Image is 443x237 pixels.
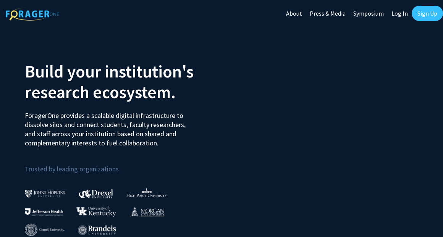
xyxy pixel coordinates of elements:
[25,208,63,216] img: Thomas Jefferson University
[25,224,65,236] img: Cornell University
[25,190,65,198] img: Johns Hopkins University
[25,61,216,102] h2: Build your institution's research ecosystem.
[6,7,59,21] img: ForagerOne Logo
[79,189,113,198] img: Drexel University
[78,225,116,235] img: Brandeis University
[126,188,167,197] img: High Point University
[25,154,216,175] p: Trusted by leading organizations
[25,105,193,148] p: ForagerOne provides a scalable digital infrastructure to dissolve silos and connect students, fac...
[76,206,116,217] img: University of Kentucky
[129,206,165,216] img: Morgan State University
[412,6,443,21] a: Sign Up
